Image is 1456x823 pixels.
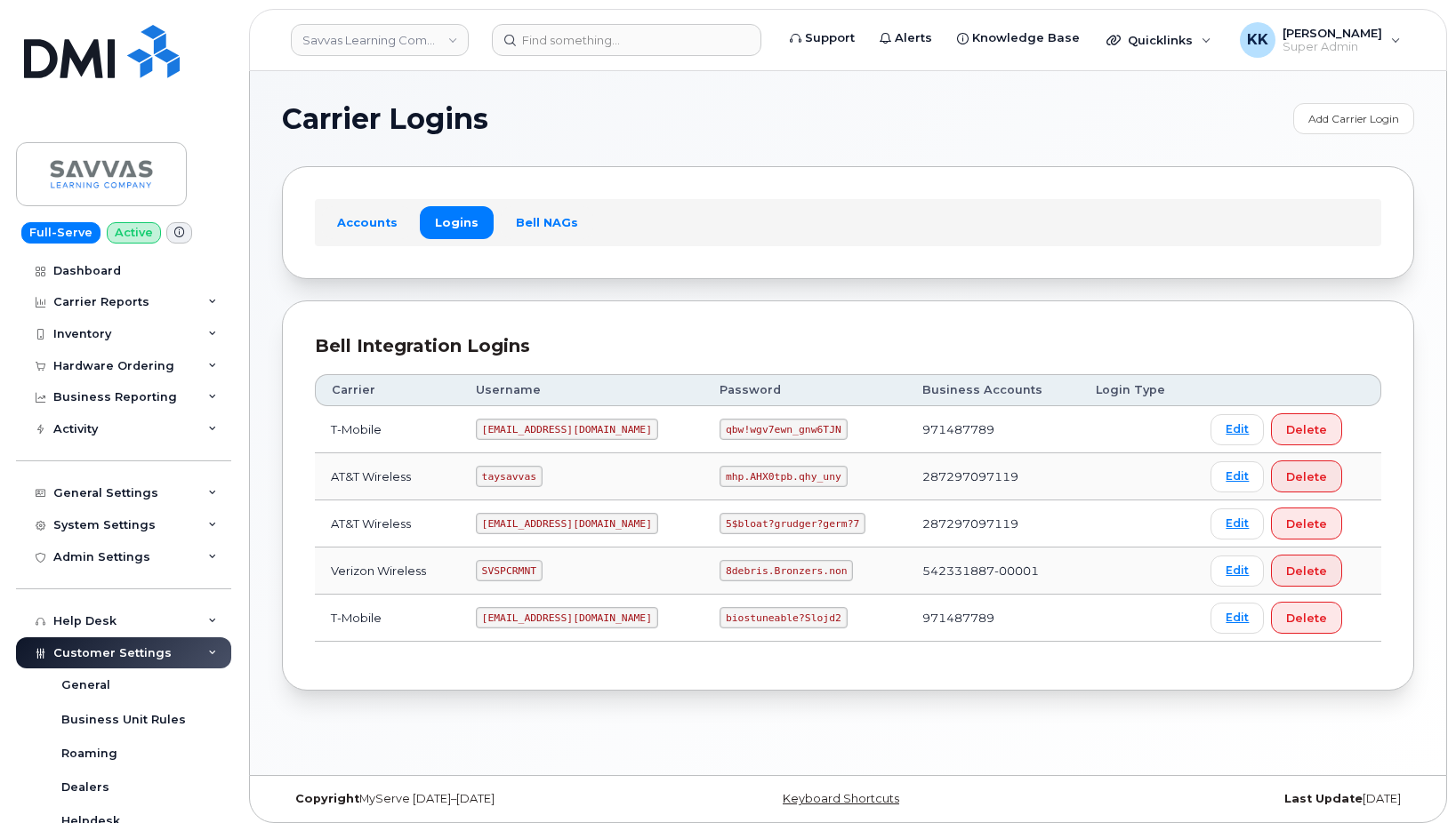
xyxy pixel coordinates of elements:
td: 287297097119 [906,500,1080,547]
span: Delete [1286,610,1327,627]
code: [EMAIL_ADDRESS][DOMAIN_NAME] [476,607,658,628]
code: [EMAIL_ADDRESS][DOMAIN_NAME] [476,419,658,440]
div: MyServe [DATE]–[DATE] [282,792,659,806]
code: SVSPCRMNT [476,560,543,581]
div: [DATE] [1037,792,1414,806]
a: Edit [1211,461,1264,492]
a: Keyboard Shortcuts [783,792,899,805]
td: 542331887-00001 [906,547,1080,595]
button: Delete [1271,602,1342,634]
td: AT&T Wireless [315,453,460,500]
a: Logins [420,206,494,238]
a: Accounts [322,206,413,238]
span: Delete [1286,421,1327,438]
code: 5$bloat?grudger?germ?7 [720,513,865,534]
span: Delete [1286,468,1327,485]
button: Delete [1271,460,1342,492]
td: Verizon Wireless [315,547,460,595]
a: Edit [1211,603,1264,634]
a: Edit [1211,414,1264,445]
a: Edit [1211,508,1264,539]
strong: Last Update [1284,792,1363,805]
code: qbw!wgv7ewn_gnw6TJN [720,419,847,440]
td: T-Mobile [315,406,460,453]
iframe: Messenger Launcher [1379,746,1443,810]
code: taysavvas [476,466,543,487]
td: AT&T Wireless [315,500,460,547]
th: Business Accounts [906,374,1080,406]
div: Bell Integration Logins [315,333,1381,359]
code: [EMAIL_ADDRESS][DOMAIN_NAME] [476,513,658,534]
button: Delete [1271,555,1342,587]
a: Edit [1211,555,1264,587]
code: biostuneable?Slojd2 [720,607,847,628]
a: Bell NAGs [501,206,593,238]
button: Delete [1271,507,1342,539]
th: Username [460,374,704,406]
td: 971487789 [906,406,1080,453]
code: 8debris.Bronzers.non [720,560,853,581]
button: Delete [1271,413,1342,445]
td: T-Mobile [315,595,460,642]
th: Password [704,374,906,406]
a: Add Carrier Login [1293,103,1414,134]
td: 287297097119 [906,453,1080,500]
th: Login Type [1080,374,1195,406]
code: mhp.AHX0tpb.qhy_uny [720,466,847,487]
span: Carrier Logins [282,106,488,132]
strong: Copyright [295,792,359,805]
td: 971487789 [906,595,1080,642]
span: Delete [1286,515,1327,532]
th: Carrier [315,374,460,406]
span: Delete [1286,563,1327,579]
